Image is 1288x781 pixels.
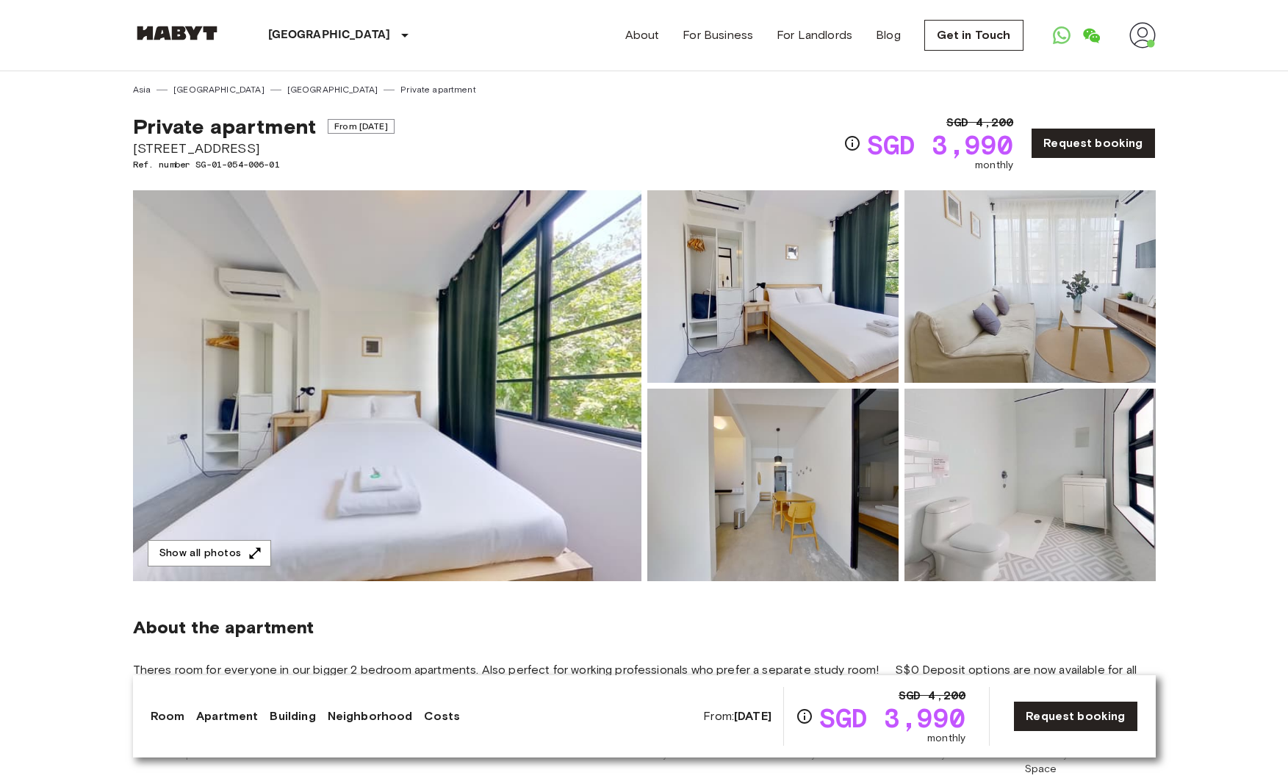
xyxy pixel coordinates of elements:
[133,158,395,171] span: Ref. number SG-01-054-006-01
[133,83,151,96] a: Asia
[625,26,660,44] a: About
[133,114,317,139] span: Private apartment
[151,708,185,725] a: Room
[328,119,395,134] span: From [DATE]
[819,705,965,731] span: SGD 3,990
[196,708,258,725] a: Apartment
[1047,21,1076,50] a: Open WhatsApp
[683,26,753,44] a: For Business
[173,83,265,96] a: [GEOGRAPHIC_DATA]
[148,540,271,567] button: Show all photos
[927,731,965,746] span: monthly
[867,132,1013,158] span: SGD 3,990
[904,389,1156,581] img: Picture of unit SG-01-054-006-01
[703,708,771,724] span: From:
[133,662,1156,694] span: Theres room for everyone in our bigger 2 bedroom apartments. Also perfect for working professiona...
[1031,128,1155,159] a: Request booking
[734,709,771,723] b: [DATE]
[899,687,965,705] span: SGD 4,200
[287,83,378,96] a: [GEOGRAPHIC_DATA]
[270,708,315,725] a: Building
[328,708,413,725] a: Neighborhood
[924,20,1023,51] a: Get in Touch
[133,139,395,158] span: [STREET_ADDRESS]
[904,190,1156,383] img: Picture of unit SG-01-054-006-01
[133,616,314,638] span: About the apartment
[647,190,899,383] img: Picture of unit SG-01-054-006-01
[647,389,899,581] img: Picture of unit SG-01-054-006-01
[1076,21,1106,50] a: Open WeChat
[843,134,861,152] svg: Check cost overview for full price breakdown. Please note that discounts apply to new joiners onl...
[876,26,901,44] a: Blog
[1013,701,1137,732] a: Request booking
[975,158,1013,173] span: monthly
[133,26,221,40] img: Habyt
[400,83,476,96] a: Private apartment
[1129,22,1156,48] img: avatar
[133,190,641,581] img: Marketing picture of unit SG-01-054-006-01
[424,708,460,725] a: Costs
[796,708,813,725] svg: Check cost overview for full price breakdown. Please note that discounts apply to new joiners onl...
[997,747,1085,777] span: Community Space
[946,114,1013,132] span: SGD 4,200
[268,26,391,44] p: [GEOGRAPHIC_DATA]
[777,26,852,44] a: For Landlords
